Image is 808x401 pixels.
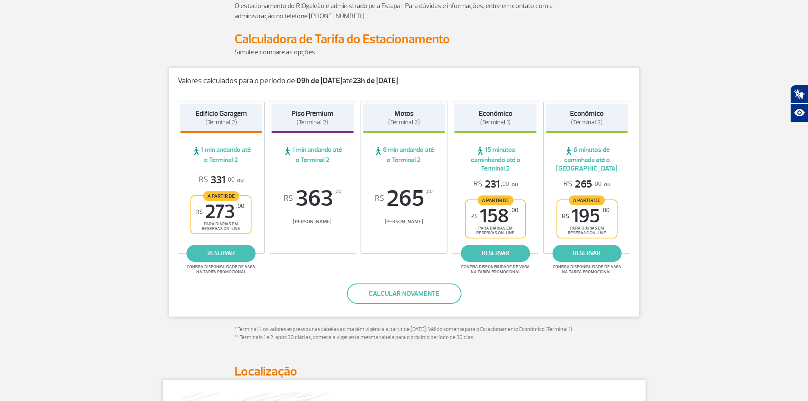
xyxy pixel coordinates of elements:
span: 195 [562,207,609,226]
p: ou [473,178,518,191]
button: Calcular novamente [347,283,461,304]
sup: ,00 [426,187,433,196]
span: 6 min andando até o Terminal 2 [363,146,445,164]
strong: Econômico [479,109,512,118]
div: Plugin de acessibilidade da Hand Talk. [790,85,808,122]
span: 363 [271,187,354,210]
p: ou [199,174,243,187]
span: para diárias em reservas on-line [199,222,243,231]
sup: ,00 [236,202,244,210]
sup: ,00 [601,207,609,214]
sup: R$ [284,194,293,203]
a: reservar [187,245,256,262]
sup: R$ [196,208,203,216]
strong: 09h de [DATE] [296,76,342,86]
span: 158 [470,207,518,226]
sup: ,00 [335,187,341,196]
span: 273 [196,202,244,222]
p: * Terminal 1: os valores expressos nas tabelas acima têm vigência a partir de [DATE]. Válido some... [235,325,574,342]
strong: Econômico [570,109,604,118]
span: (Terminal 1) [480,118,511,126]
sup: R$ [375,194,384,203]
sup: ,00 [510,207,518,214]
span: Confira disponibilidade de vaga na tarifa promocional [551,264,623,275]
button: Abrir recursos assistivos. [790,104,808,122]
sup: R$ [470,213,478,220]
span: A partir de [203,191,239,201]
strong: Piso Premium [291,109,333,118]
span: A partir de [478,195,514,205]
sup: R$ [562,213,569,220]
span: A partir de [569,195,605,205]
h2: Localização [235,364,574,379]
span: 15 minutos caminhando até o Terminal 2 [454,146,537,173]
span: 1 min andando até o Terminal 2 [271,146,354,164]
span: 1 min andando até o Terminal 2 [180,146,263,164]
span: Confira disponibilidade de vaga na tarifa promocional [185,264,257,275]
p: O estacionamento do RIOgaleão é administrado pela Estapar. Para dúvidas e informações, entre em c... [235,1,574,21]
a: reservar [552,245,621,262]
span: para diárias em reservas on-line [565,226,609,236]
span: para diárias em reservas on-line [473,226,518,236]
span: [PERSON_NAME] [271,219,354,225]
span: 265 [563,178,601,191]
span: (Terminal 2) [296,118,328,126]
span: 331 [199,174,235,187]
h2: Calculadora de Tarifa do Estacionamento [235,31,574,47]
p: Simule e compare as opções. [235,47,574,57]
p: Valores calculados para o período de: até [178,76,631,86]
button: Abrir tradutor de língua de sinais. [790,85,808,104]
span: 265 [363,187,445,210]
strong: 23h de [DATE] [353,76,398,86]
span: 6 minutos de caminhada até o [GEOGRAPHIC_DATA] [546,146,628,173]
strong: Edifício Garagem [196,109,247,118]
span: [PERSON_NAME] [363,219,445,225]
span: Confira disponibilidade de vaga na tarifa promocional [460,264,531,275]
a: reservar [461,245,530,262]
strong: Motos [394,109,414,118]
p: ou [563,178,610,191]
span: (Terminal 2) [571,118,603,126]
span: (Terminal 2) [205,118,237,126]
span: (Terminal 2) [388,118,420,126]
span: 231 [473,178,509,191]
